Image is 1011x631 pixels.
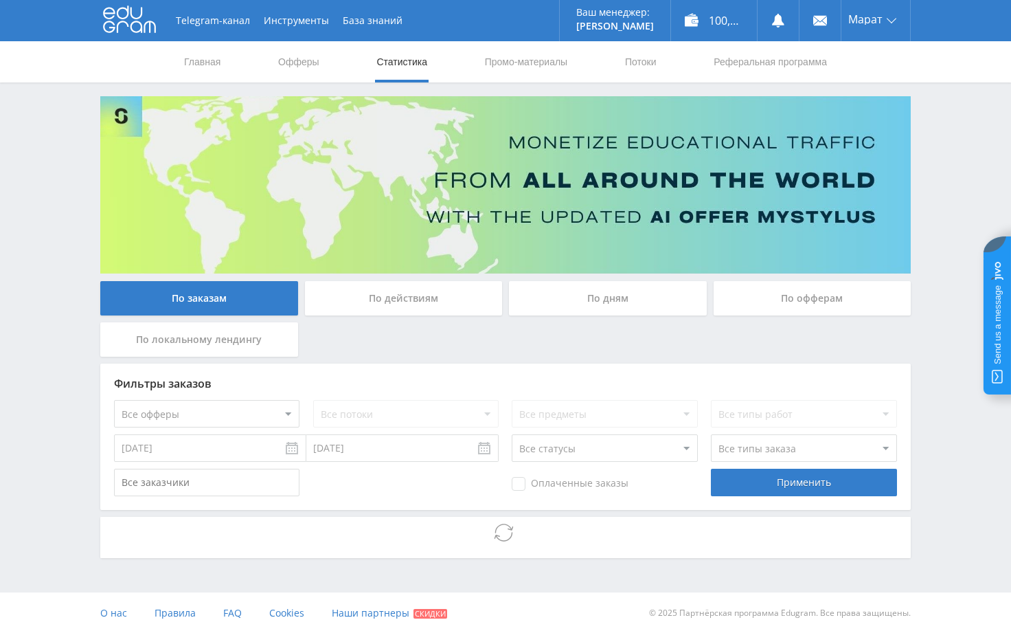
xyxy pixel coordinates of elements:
div: По офферам [714,281,911,315]
span: Наши партнеры [332,606,409,619]
div: Применить [711,469,896,496]
a: Потоки [624,41,658,82]
span: Скидки [413,609,447,619]
a: Промо-материалы [484,41,569,82]
p: Ваш менеджер: [576,7,654,18]
div: По заказам [100,281,298,315]
div: По действиям [305,281,503,315]
a: Главная [183,41,222,82]
img: Banner [100,96,911,274]
div: Фильтры заказов [114,377,897,390]
span: Правила [155,606,196,619]
span: Cookies [269,606,304,619]
span: Марат [848,14,883,25]
span: FAQ [223,606,242,619]
span: Оплаченные заказы [512,477,628,491]
a: Реферальная программа [712,41,828,82]
input: Все заказчики [114,469,299,496]
a: Офферы [277,41,321,82]
div: По локальному лендингу [100,322,298,357]
a: Статистика [375,41,429,82]
span: О нас [100,606,127,619]
p: [PERSON_NAME] [576,21,654,32]
div: По дням [509,281,707,315]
